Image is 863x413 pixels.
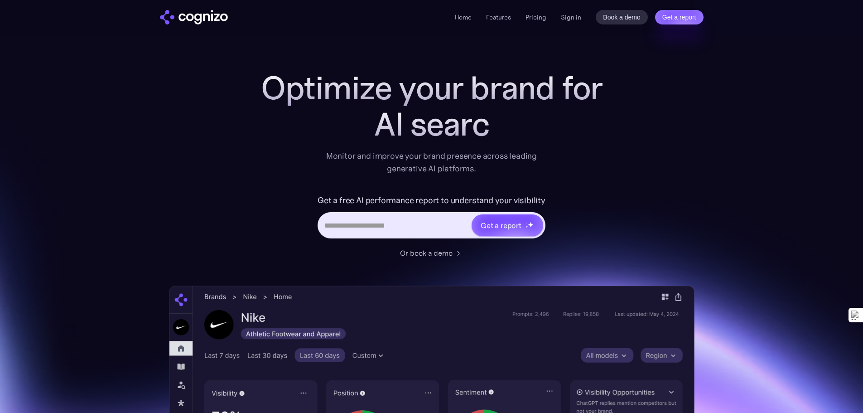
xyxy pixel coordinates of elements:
[526,225,529,228] img: star
[160,10,228,24] a: home
[471,214,544,237] a: Get a reportstarstarstar
[160,10,228,24] img: cognizo logo
[655,10,704,24] a: Get a report
[318,193,545,243] form: Hero URL Input Form
[455,13,472,21] a: Home
[400,248,453,258] div: Or book a demo
[528,222,534,228] img: star
[596,10,648,24] a: Book a demo
[526,13,546,21] a: Pricing
[251,106,613,142] div: AI searc
[400,248,463,258] a: Or book a demo
[561,12,581,23] a: Sign in
[318,193,545,208] label: Get a free AI performance report to understand your visibility
[486,13,511,21] a: Features
[526,222,527,224] img: star
[251,70,613,106] h1: Optimize your brand for
[320,150,543,175] div: Monitor and improve your brand presence across leading generative AI platforms.
[481,220,521,231] div: Get a report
